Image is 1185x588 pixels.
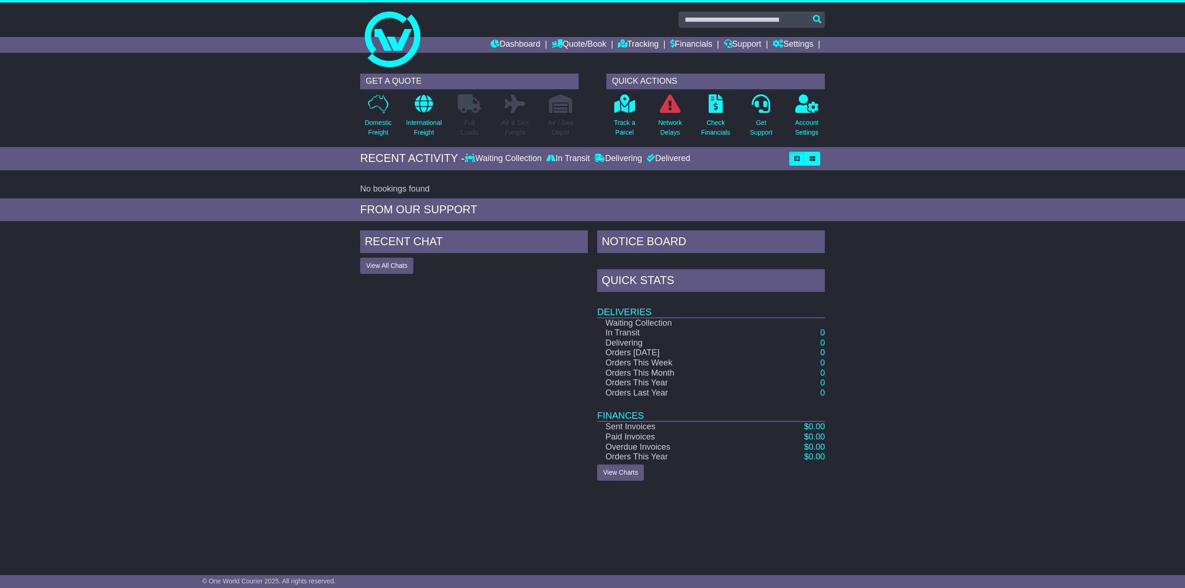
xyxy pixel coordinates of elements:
[360,258,413,274] button: View All Chats
[597,294,825,318] td: Deliveries
[360,74,579,89] div: GET A QUOTE
[658,94,682,142] a: NetworkDelays
[597,368,762,378] td: Orders This Month
[820,358,825,367] a: 0
[458,118,481,137] p: Full Loads
[820,328,825,337] a: 0
[491,37,540,53] a: Dashboard
[670,37,712,53] a: Financials
[544,154,592,164] div: In Transit
[360,230,588,255] div: RECENT CHAT
[804,432,825,441] a: $0.00
[809,432,825,441] span: 0.00
[597,452,762,462] td: Orders This Year
[597,464,644,481] a: View Charts
[597,348,762,358] td: Orders [DATE]
[597,328,762,338] td: In Transit
[592,154,644,164] div: Delivering
[406,118,442,137] p: International Freight
[795,118,819,137] p: Account Settings
[820,388,825,397] a: 0
[501,118,529,137] p: Air & Sea Freight
[724,37,761,53] a: Support
[820,338,825,347] a: 0
[701,118,730,137] p: Check Financials
[202,577,336,585] span: © One World Courier 2025. All rights reserved.
[804,452,825,461] a: $0.00
[809,442,825,452] span: 0.00
[809,422,825,431] span: 0.00
[644,154,690,164] div: Delivered
[360,152,465,165] div: RECENT ACTIVITY -
[795,94,819,142] a: AccountSettings
[365,118,392,137] p: Domestic Freight
[606,74,825,89] div: QUICK ACTIONS
[773,37,813,53] a: Settings
[597,421,762,432] td: Sent Invoices
[820,368,825,378] a: 0
[658,118,682,137] p: Network Delays
[552,37,606,53] a: Quote/Book
[749,94,773,142] a: GetSupport
[597,388,762,398] td: Orders Last Year
[364,94,392,142] a: DomesticFreight
[360,203,825,217] div: FROM OUR SUPPORT
[701,94,731,142] a: CheckFinancials
[804,442,825,452] a: $0.00
[597,378,762,388] td: Orders This Year
[597,432,762,442] td: Paid Invoices
[597,442,762,452] td: Overdue Invoices
[465,154,544,164] div: Waiting Collection
[360,184,825,194] div: No bookings found
[597,269,825,294] div: Quick Stats
[820,378,825,387] a: 0
[618,37,659,53] a: Tracking
[750,118,773,137] p: Get Support
[809,452,825,461] span: 0.00
[597,230,825,255] div: NOTICE BOARD
[613,94,636,142] a: Track aParcel
[597,358,762,368] td: Orders This Week
[597,398,825,421] td: Finances
[804,422,825,431] a: $0.00
[597,338,762,348] td: Delivering
[405,94,442,142] a: InternationalFreight
[597,318,762,328] td: Waiting Collection
[548,118,573,137] p: Air / Sea Depot
[820,348,825,357] a: 0
[614,118,635,137] p: Track a Parcel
